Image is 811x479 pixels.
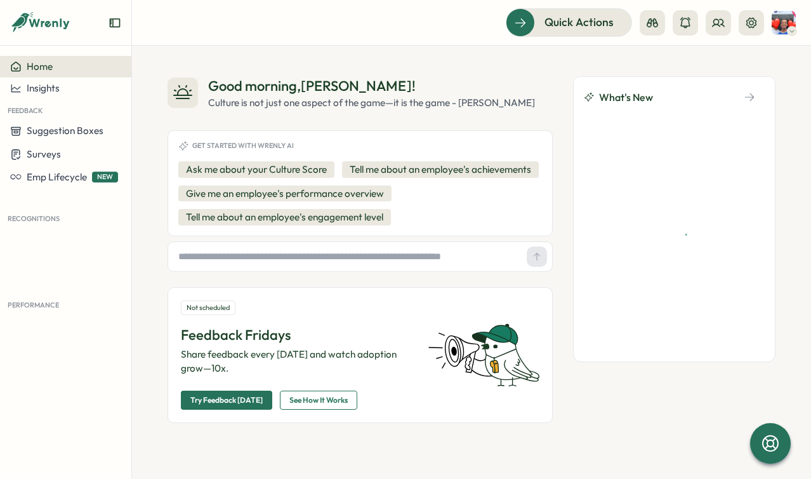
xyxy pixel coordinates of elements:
img: Anne Fraser-Vatto [772,11,796,35]
span: Try Feedback [DATE] [190,391,263,409]
button: See How It Works [280,391,357,410]
span: NEW [92,172,118,182]
span: Home [27,60,53,72]
span: Suggestion Boxes [27,125,103,137]
span: Surveys [27,148,61,160]
button: Ask me about your Culture Score [178,161,334,178]
button: Expand sidebar [109,17,121,29]
span: What's New [599,90,653,105]
span: Quick Actions [544,14,614,30]
span: Insights [27,82,60,94]
button: Tell me about an employee's achievements [342,161,539,178]
button: Give me an employee's performance overview [178,186,392,202]
button: Try Feedback [DATE] [181,391,272,410]
button: Tell me about an employee's engagement level [178,209,391,226]
div: Not scheduled [181,300,235,315]
div: Culture is not just one aspect of the game—it is the game - [PERSON_NAME] [208,96,535,110]
div: Good morning , [PERSON_NAME] ! [208,76,535,96]
button: Quick Actions [506,8,632,36]
p: Share feedback every [DATE] and watch adoption grow—10x. [181,347,412,375]
p: Feedback Fridays [181,325,412,345]
span: Emp Lifecycle [27,171,87,183]
span: See How It Works [289,391,348,409]
span: Get started with Wrenly AI [192,142,294,150]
